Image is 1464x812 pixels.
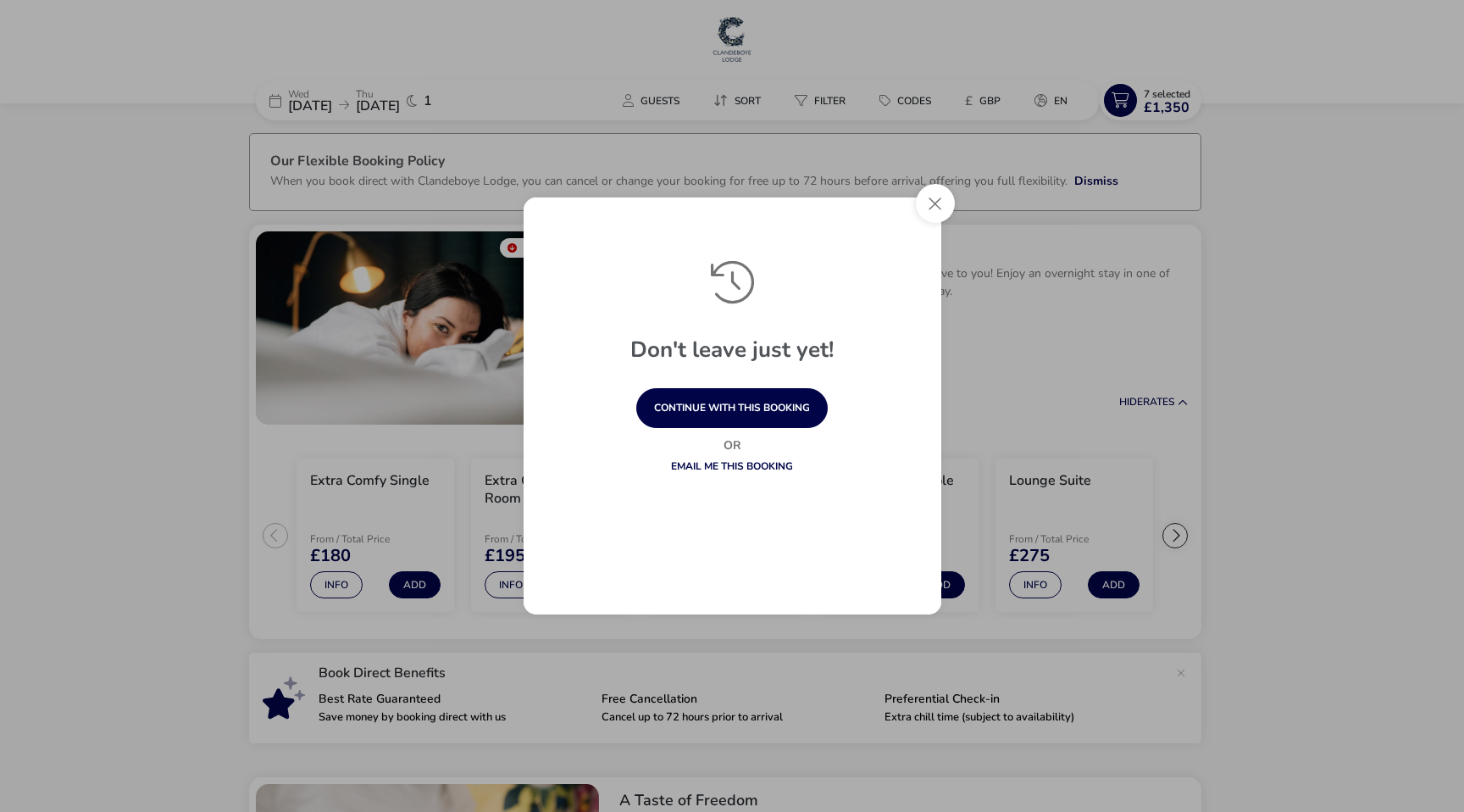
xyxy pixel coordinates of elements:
[596,437,868,454] p: Or
[636,388,828,428] button: continue with this booking
[548,339,917,388] h1: Don't leave just yet!
[671,459,793,473] a: Email me this booking
[524,197,941,615] div: exitPrevention
[916,184,955,223] button: Close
